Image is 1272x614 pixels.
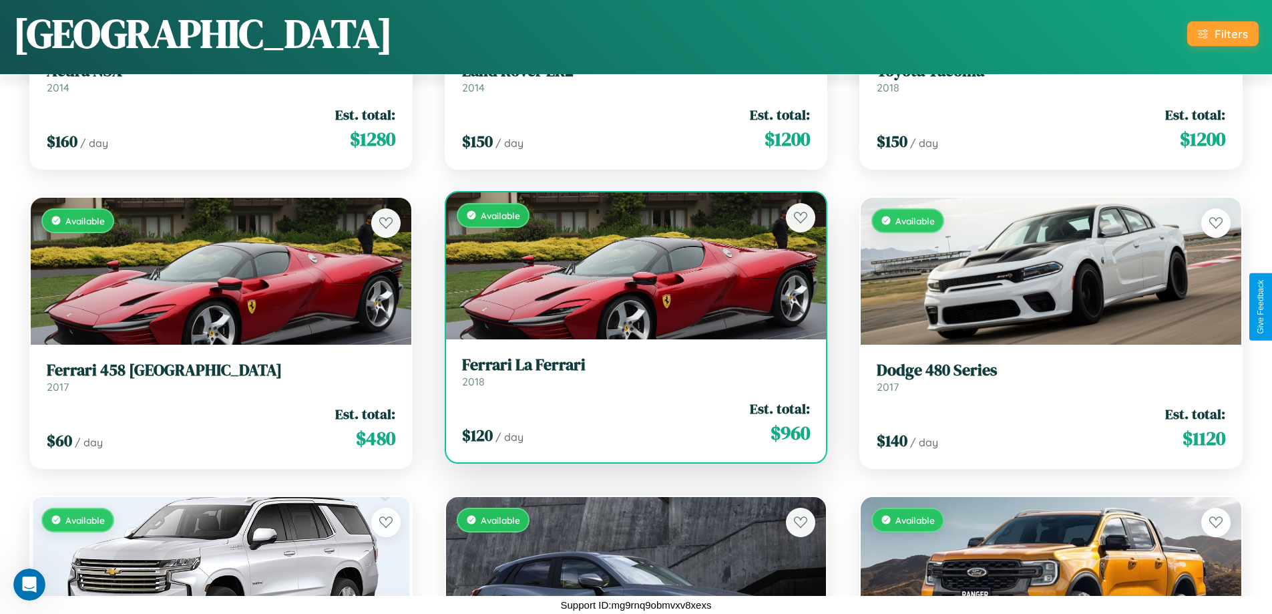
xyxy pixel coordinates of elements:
span: Available [895,215,935,226]
span: 2018 [462,375,485,388]
a: Dodge 480 Series2017 [877,361,1225,394]
span: Est. total: [1165,404,1225,424]
span: 2014 [47,81,69,94]
span: Available [895,514,935,526]
span: Est. total: [1165,105,1225,124]
span: $ 150 [462,130,493,152]
p: Support ID: mg9rnq9obmvxv8xexs [561,596,712,614]
a: Land Rover LR22014 [462,61,811,94]
div: Filters [1215,27,1248,41]
span: 2017 [877,380,899,394]
span: / day [80,136,108,150]
span: $ 480 [356,425,395,452]
span: $ 120 [462,424,493,446]
span: $ 1120 [1183,425,1225,452]
span: $ 960 [771,420,810,446]
div: Give Feedback [1256,280,1265,334]
span: 2014 [462,81,485,94]
span: Est. total: [750,105,810,124]
span: / day [495,136,523,150]
span: $ 60 [47,430,72,452]
span: 2017 [47,380,69,394]
span: $ 1280 [350,126,395,152]
a: Acura NSX2014 [47,61,395,94]
iframe: Intercom live chat [13,569,45,601]
span: $ 1200 [1180,126,1225,152]
span: / day [910,436,938,449]
span: Available [65,215,105,226]
span: Est. total: [750,399,810,418]
span: $ 1200 [765,126,810,152]
span: / day [495,430,523,444]
span: Available [481,210,520,221]
a: Ferrari La Ferrari2018 [462,355,811,388]
span: / day [75,436,103,449]
h3: Ferrari La Ferrari [462,355,811,375]
span: Available [481,514,520,526]
a: Ferrari 458 [GEOGRAPHIC_DATA]2017 [47,361,395,394]
a: Toyota Tacoma2018 [877,61,1225,94]
span: 2018 [877,81,899,94]
span: $ 140 [877,430,907,452]
span: $ 150 [877,130,907,152]
span: Est. total: [335,105,395,124]
h1: [GEOGRAPHIC_DATA] [13,6,393,61]
h3: Dodge 480 Series [877,361,1225,380]
h3: Ferrari 458 [GEOGRAPHIC_DATA] [47,361,395,380]
span: $ 160 [47,130,77,152]
span: / day [910,136,938,150]
span: Est. total: [335,404,395,424]
span: Available [65,514,105,526]
button: Filters [1187,21,1259,46]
